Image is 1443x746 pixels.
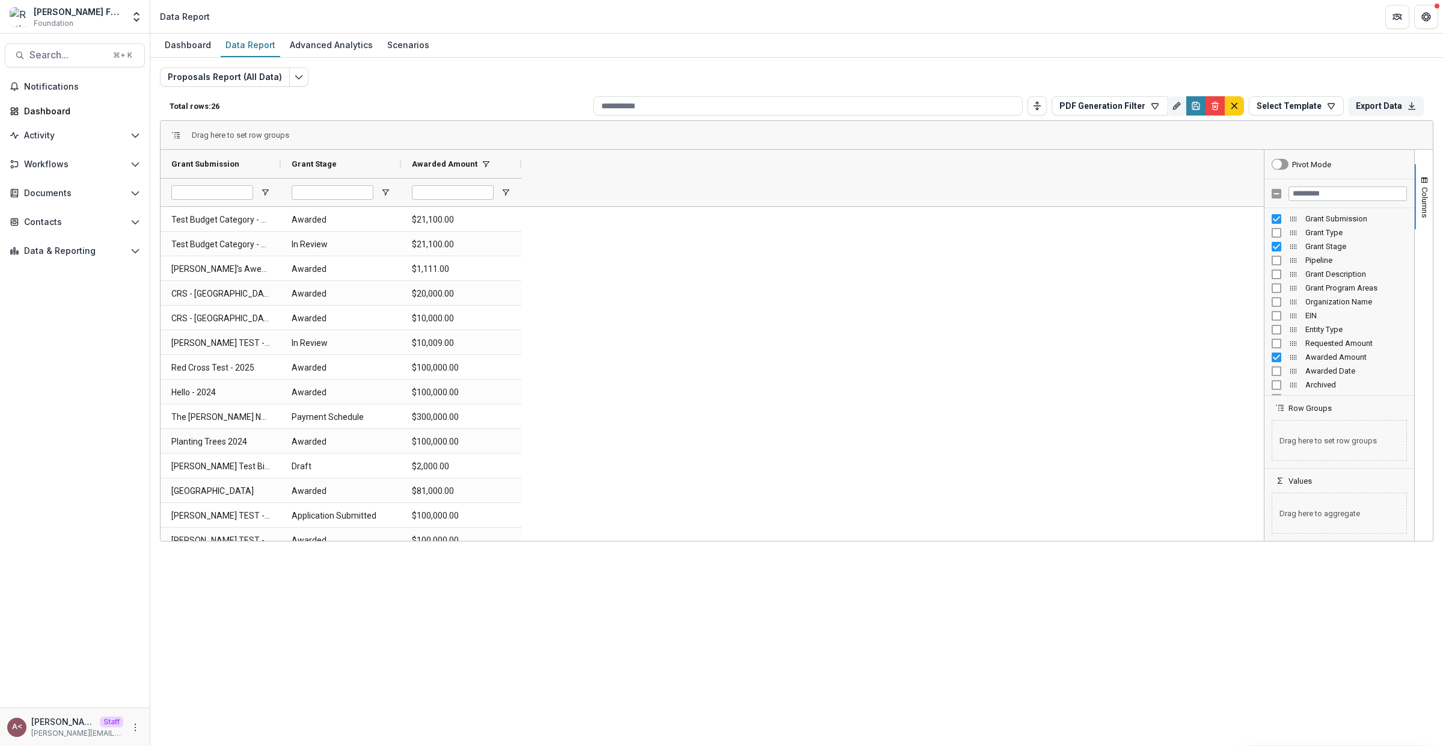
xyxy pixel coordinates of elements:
[1186,96,1206,116] button: Save
[412,380,510,405] span: $100,000.00
[1305,297,1407,306] span: Organization Name
[412,479,510,504] span: $81,000.00
[1288,186,1407,201] input: Filter Columns Input
[1249,96,1344,116] button: Select Template
[171,356,270,380] span: Red Cross Test - 2025
[412,454,510,479] span: $2,000.00
[171,504,270,528] span: [PERSON_NAME] TEST - 2024 - Some new quiz
[292,430,390,454] span: Awarded
[111,49,135,62] div: ⌘ + K
[382,34,434,57] a: Scenarios
[171,282,270,306] span: CRS - [GEOGRAPHIC_DATA] - 2025
[24,159,126,170] span: Workflows
[34,5,123,18] div: [PERSON_NAME] Foundation
[412,282,510,306] span: $20,000.00
[221,36,280,54] div: Data Report
[171,430,270,454] span: Planting Trees 2024
[1264,212,1414,226] div: Grant Submission Column
[10,7,29,26] img: Ruthwick Foundation
[1305,256,1407,265] span: Pipeline
[1264,226,1414,239] div: Grant Type Column
[24,246,126,256] span: Data & Reporting
[1264,364,1414,378] div: Awarded Date Column
[1385,5,1409,29] button: Partners
[171,331,270,356] span: [PERSON_NAME] TEST - 2025 - Document Template F2
[412,356,510,380] span: $100,000.00
[5,155,145,174] button: Open Workflows
[412,306,510,331] span: $10,000.00
[382,36,434,54] div: Scenarios
[1272,493,1407,534] span: Drag here to aggregate
[292,306,390,331] span: Awarded
[5,212,145,232] button: Open Contacts
[1264,309,1414,322] div: EIN Column
[1305,311,1407,320] span: EIN
[171,528,270,553] span: [PERSON_NAME] TEST - 2024
[5,241,145,260] button: Open Data & Reporting
[171,232,270,257] span: Test Budget Category - 2025 - Historical Form
[1206,96,1225,116] button: Delete
[1420,187,1429,218] span: Columns
[31,728,123,739] p: [PERSON_NAME][EMAIL_ADDRESS][DOMAIN_NAME]
[1264,486,1414,541] div: Values
[1305,270,1407,279] span: Grant Description
[412,159,477,168] span: Awarded Amount
[1305,283,1407,292] span: Grant Program Areas
[1264,295,1414,309] div: Organization Name Column
[1264,336,1414,350] div: Requested Amount Column
[1225,96,1244,116] button: default
[192,131,289,140] div: Row Groups
[171,257,270,282] span: [PERSON_NAME]'s Awesome Nonprofit - 2025
[160,10,210,23] div: Data Report
[12,723,22,731] div: Andrew Clegg <andrew@trytemelio.com>
[260,188,270,197] button: Open Filter Menu
[160,67,290,87] button: Proposals Report (All Data)
[1349,96,1424,116] button: Export Data
[1414,5,1438,29] button: Get Help
[128,5,145,29] button: Open entity switcher
[1288,404,1332,413] span: Row Groups
[292,380,390,405] span: Awarded
[1028,96,1047,116] button: Toggle auto height
[1272,420,1407,461] span: Drag here to set row groups
[31,715,95,728] p: [PERSON_NAME] <[PERSON_NAME][EMAIL_ADDRESS][DOMAIN_NAME]>
[412,504,510,528] span: $100,000.00
[501,188,510,197] button: Open Filter Menu
[34,18,73,29] span: Foundation
[171,380,270,405] span: Hello - 2024
[1305,339,1407,348] span: Requested Amount
[292,282,390,306] span: Awarded
[5,77,145,96] button: Notifications
[171,208,270,232] span: Test Budget Category - 2025 - Historical Form
[292,356,390,380] span: Awarded
[381,188,390,197] button: Open Filter Menu
[292,479,390,504] span: Awarded
[192,131,289,140] span: Drag here to set row groups
[24,82,140,92] span: Notifications
[1264,392,1414,405] div: Grant Purpose Column
[24,131,126,141] span: Activity
[412,232,510,257] span: $21,100.00
[100,717,123,727] p: Staff
[292,159,337,168] span: Grant Stage
[5,183,145,203] button: Open Documents
[24,105,135,117] div: Dashboard
[292,504,390,528] span: Application Submitted
[1264,413,1414,468] div: Row Groups
[1305,325,1407,334] span: Entity Type
[285,36,378,54] div: Advanced Analytics
[292,454,390,479] span: Draft
[1052,96,1168,116] button: PDF Generation Filter
[292,185,373,200] input: Grant Stage Filter Input
[1264,378,1414,392] div: Archived Column
[412,331,510,356] span: $10,009.00
[285,34,378,57] a: Advanced Analytics
[171,159,239,168] span: Grant Submission
[292,528,390,553] span: Awarded
[1305,380,1407,389] span: Archived
[1264,239,1414,253] div: Grant Stage Column
[128,720,142,735] button: More
[1305,366,1407,375] span: Awarded Date
[292,405,390,430] span: Payment Schedule
[1305,214,1407,223] span: Grant Submission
